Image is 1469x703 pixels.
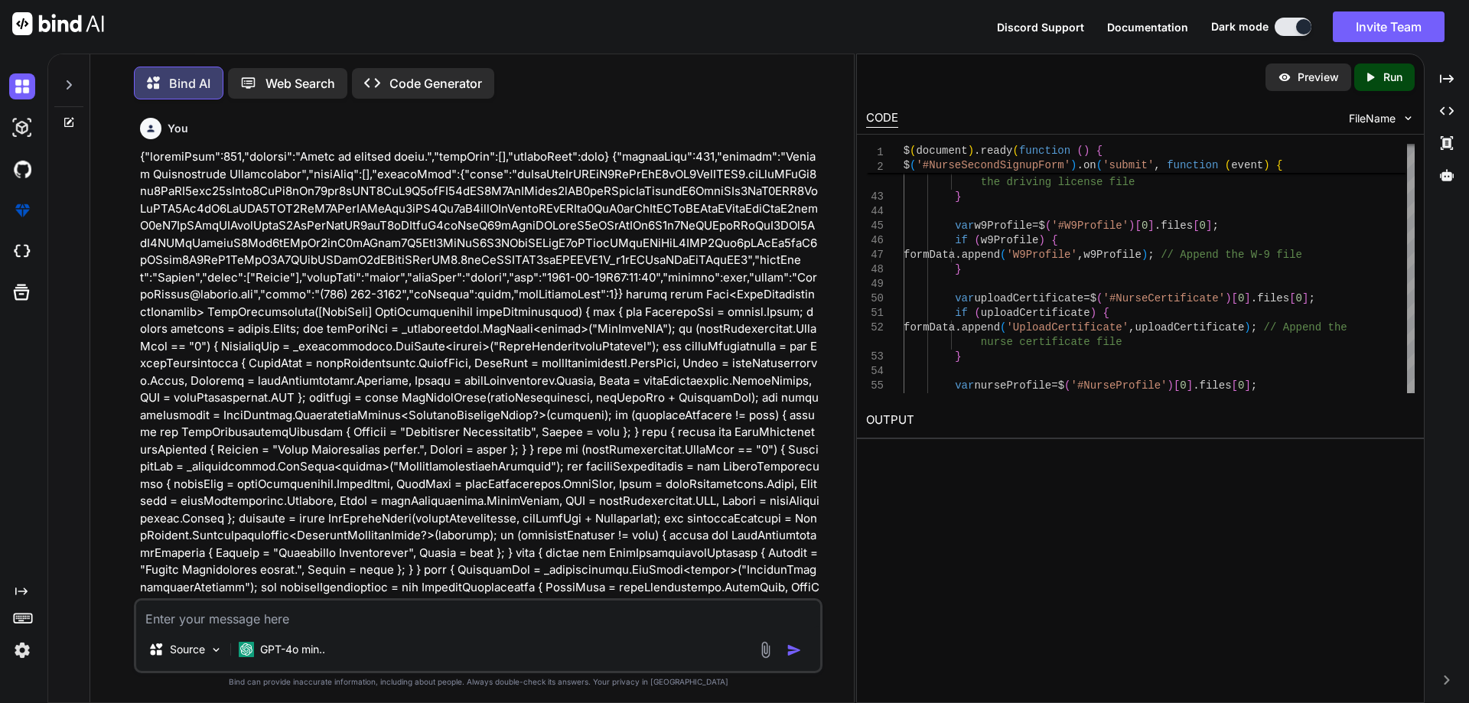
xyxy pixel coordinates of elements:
span: ( [1045,220,1051,232]
span: uploadCertificate [980,307,1090,319]
span: ] [1302,292,1308,304]
p: Bind can provide inaccurate information, including about people. Always double-check its answers.... [134,676,822,688]
span: ] [1186,379,1192,392]
span: w9Profile [974,220,1032,232]
button: Documentation [1107,19,1188,35]
span: ) [1142,249,1148,261]
div: 48 [866,262,884,277]
p: Code Generator [389,74,482,93]
img: darkAi-studio [9,115,35,141]
span: [ [1289,292,1295,304]
span: . [1193,379,1199,392]
span: ) [1167,379,1173,392]
span: nurseProfile [974,379,1051,392]
span: 0 [1295,292,1301,304]
span: '#NurseSecondSignupForm' [916,159,1070,171]
p: GPT-4o min.. [260,642,325,657]
img: settings [9,637,35,663]
span: [ [1174,379,1180,392]
span: . [1250,292,1256,304]
span: // Append [1295,161,1353,174]
span: if [955,307,968,319]
span: formData [904,321,955,334]
span: ; [1308,292,1314,304]
span: if [955,234,968,246]
span: Dark mode [1211,19,1269,34]
span: { [1096,145,1103,157]
span: = [1032,220,1038,232]
span: append [961,249,999,261]
span: append [961,321,999,334]
button: Invite Team [1333,11,1445,42]
img: GPT-4o mini [239,642,254,657]
span: 'W9Profile' [1006,249,1077,261]
span: { [1051,234,1057,246]
span: ( [1000,321,1006,334]
span: 0 [1180,379,1186,392]
span: append [961,161,999,174]
span: } [955,350,961,363]
span: ( [974,307,980,319]
span: { [1103,307,1109,319]
span: '#W9Profile' [1051,220,1129,232]
button: Discord Support [997,19,1084,35]
div: CODE [866,109,898,128]
span: ) [1263,159,1269,171]
span: w9Profile [1083,249,1142,261]
span: ; [1148,249,1154,261]
span: . [955,321,961,334]
img: Pick Models [210,643,223,656]
span: // Append the [1263,321,1347,334]
span: $ [1090,292,1096,304]
span: nurse certificate file [980,336,1122,348]
div: 43 [866,190,884,204]
p: Bind AI [169,74,210,93]
span: ; [1250,379,1256,392]
p: Preview [1298,70,1339,85]
span: Documentation [1107,21,1188,34]
span: ( [1225,159,1231,171]
div: 51 [866,306,884,321]
img: premium [9,197,35,223]
span: [ [1231,379,1237,392]
span: , [1129,321,1135,334]
img: cloudideIcon [9,239,35,265]
span: files [1199,379,1231,392]
div: 54 [866,364,884,379]
span: ( [974,234,980,246]
span: 'DrivingLicenseCertificate' [1006,161,1180,174]
span: $ [904,145,910,157]
div: 52 [866,321,884,335]
span: ( [1000,249,1006,261]
span: . [955,249,961,261]
span: ] [1244,292,1250,304]
span: files [1161,220,1193,232]
div: 46 [866,233,884,248]
span: ) [1276,161,1282,174]
span: function [1019,145,1070,157]
div: 44 [866,204,884,219]
img: preview [1278,70,1291,84]
span: . [1077,159,1083,171]
span: var [955,379,974,392]
img: githubDark [9,156,35,182]
p: Source [170,642,205,657]
span: 1 [866,145,884,160]
span: ) [1090,307,1096,319]
span: ) [1038,234,1044,246]
span: . [955,161,961,174]
span: ; [1250,321,1256,334]
span: ( [910,159,916,171]
span: function [1167,159,1218,171]
span: , [1180,161,1186,174]
span: , [1154,159,1160,171]
span: uploadCertificate [1135,321,1244,334]
span: ( [1096,159,1103,171]
img: chevron down [1402,112,1415,125]
div: 45 [866,219,884,233]
span: ) [1244,321,1250,334]
span: ) [1083,145,1090,157]
span: files [1257,292,1289,304]
span: document [916,145,967,157]
span: ] [1244,379,1250,392]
